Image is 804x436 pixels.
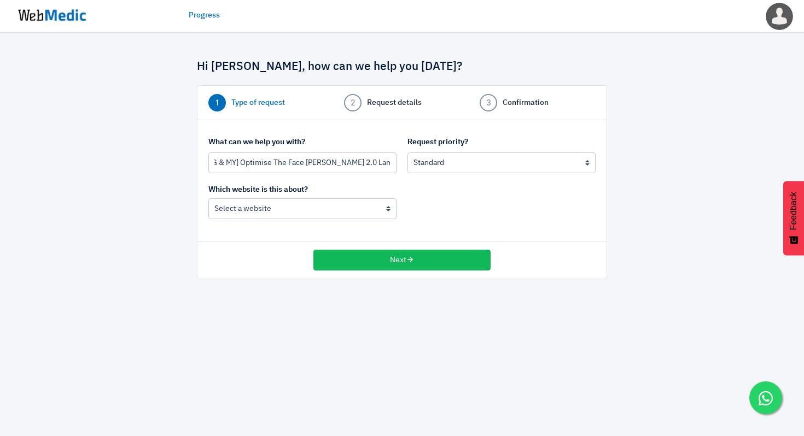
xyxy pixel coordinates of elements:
[344,94,362,111] span: 2
[313,250,491,270] button: Next
[197,60,607,74] h4: Hi [PERSON_NAME], how can we help you [DATE]?
[231,97,285,109] span: Type of request
[367,97,422,109] span: Request details
[208,138,305,146] strong: What can we help you with?
[503,97,549,109] span: Confirmation
[208,94,324,111] a: 1 Type of request
[344,94,460,111] a: 2 Request details
[208,94,226,111] span: 1
[407,138,468,146] strong: Request priority?
[480,94,596,111] a: 3 Confirmation
[208,186,308,193] strong: Which website is this about?
[783,181,804,255] button: Feedback - Show survey
[189,10,220,21] a: Progress
[480,94,497,111] span: 3
[789,192,799,230] span: Feedback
